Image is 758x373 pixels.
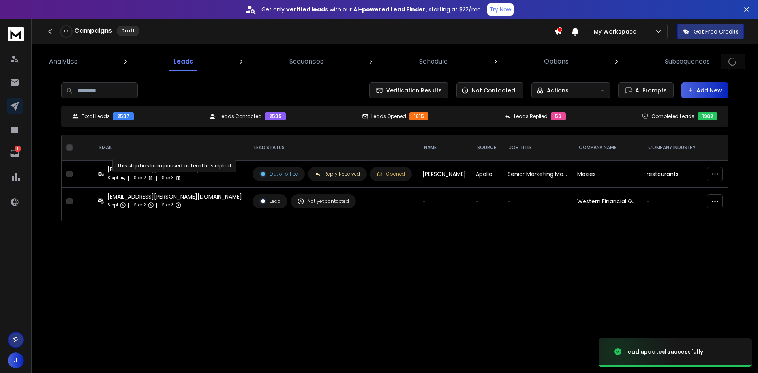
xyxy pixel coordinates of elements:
[626,348,705,356] div: lead updated successfully.
[128,201,129,209] p: |
[315,171,360,177] div: Reply Received
[487,3,514,16] button: Try Now
[544,57,568,66] p: Options
[383,86,442,94] span: Verification Results
[660,52,715,71] a: Subsequences
[547,86,568,94] p: Actions
[64,29,68,34] p: 0 %
[107,193,242,201] div: [EMAIL_ADDRESS][PERSON_NAME][DOMAIN_NAME]
[7,146,23,161] a: 1
[503,188,572,215] td: -
[642,161,702,188] td: restaurants
[594,28,640,36] p: My Workspace
[156,174,157,182] p: |
[369,82,448,98] button: Verification Results
[471,161,503,188] td: Apollo
[15,146,21,152] p: 1
[698,112,717,120] div: 1902
[618,82,674,98] button: AI Prompts
[642,135,702,161] th: Company industry
[514,113,548,120] p: Leads Replied
[8,352,24,368] button: J
[503,161,572,188] td: Senior Marketing Manager, Regional & Local Store Marketing
[265,112,286,120] div: 2535
[162,201,174,209] p: Step 3
[220,113,262,120] p: Leads Contacted
[82,113,110,120] p: Total Leads
[248,135,418,161] th: LEAD STATUS
[134,201,146,209] p: Step 2
[409,112,428,120] div: 1815
[471,135,503,161] th: Source
[74,26,112,36] h1: Campaigns
[471,188,503,215] td: -
[353,6,427,13] strong: AI-powered Lead Finder,
[286,6,328,13] strong: verified leads
[539,52,573,71] a: Options
[259,198,281,205] div: Lead
[107,174,118,182] p: Step 1
[694,28,739,36] p: Get Free Credits
[418,188,471,215] td: -
[572,135,642,161] th: Company Name
[472,86,515,94] p: Not Contacted
[490,6,511,13] p: Try Now
[49,57,77,66] p: Analytics
[112,159,236,172] div: This step has been paused as Lead has replied
[259,171,298,178] div: Out of office
[285,52,328,71] a: Sequences
[44,52,82,71] a: Analytics
[572,188,642,215] td: Western Financial Group
[156,201,157,209] p: |
[134,174,146,182] p: Step 2
[371,113,406,120] p: Leads Opened
[503,135,572,161] th: Job title
[113,112,134,120] div: 2537
[107,165,199,173] div: [EMAIL_ADDRESS][DOMAIN_NAME]
[642,188,702,215] td: -
[162,174,174,182] p: Step 3
[93,135,248,161] th: EMAIL
[632,86,667,94] span: AI Prompts
[677,24,744,39] button: Get Free Credits
[297,198,349,205] div: Not yet contacted
[681,82,728,98] button: Add New
[8,27,24,41] img: logo
[169,52,198,71] a: Leads
[289,57,323,66] p: Sequences
[117,26,139,36] div: Draft
[418,161,471,188] td: [PERSON_NAME]
[261,6,481,13] p: Get only with our starting at $22/mo
[377,171,405,177] div: Opened
[572,161,642,188] td: Moxies
[128,174,129,182] p: |
[651,113,694,120] p: Completed Leads
[415,52,452,71] a: Schedule
[418,135,471,161] th: NAME
[665,57,710,66] p: Subsequences
[107,201,118,209] p: Step 1
[419,57,448,66] p: Schedule
[174,57,193,66] p: Leads
[551,112,566,120] div: 56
